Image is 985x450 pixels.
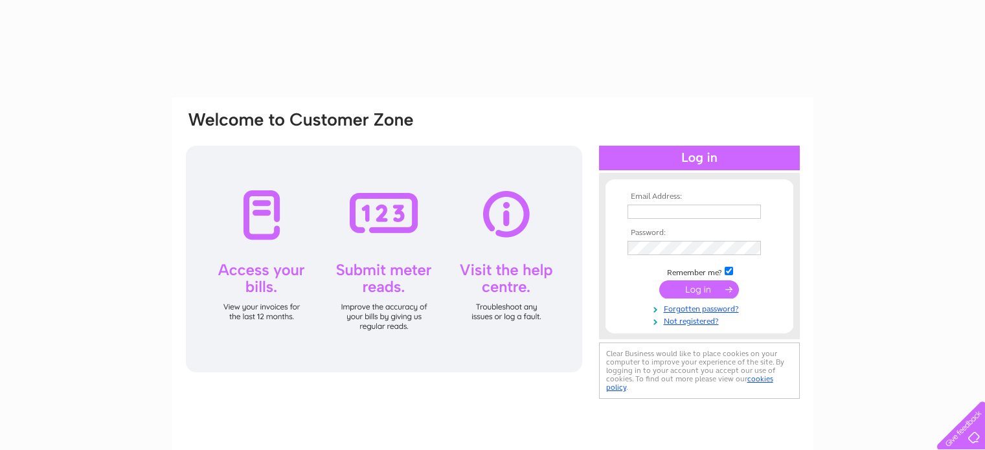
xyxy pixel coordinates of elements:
input: Submit [659,280,739,298]
th: Email Address: [624,192,775,201]
a: Forgotten password? [628,302,775,314]
td: Remember me? [624,265,775,278]
a: Not registered? [628,314,775,326]
a: cookies policy [606,374,773,392]
th: Password: [624,229,775,238]
div: Clear Business would like to place cookies on your computer to improve your experience of the sit... [599,343,800,399]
